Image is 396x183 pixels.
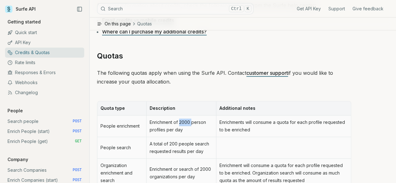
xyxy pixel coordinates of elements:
p: People [5,108,25,114]
span: POST [73,119,82,124]
span: GET [75,139,82,144]
a: Quotas [97,51,123,61]
p: Company [5,156,31,163]
td: People enrichment [97,115,146,137]
a: API Key [5,38,84,48]
span: POST [73,129,82,134]
a: Credits & Quotas [5,48,84,58]
button: SearchCtrlK [97,3,254,14]
a: Surfe API [5,4,36,14]
button: Collapse Sidebar [75,4,84,14]
a: Enrich People (get) GET [5,136,84,146]
span: Quotas [137,21,152,27]
p: Getting started [5,19,43,25]
a: Search Companies POST [5,165,84,175]
a: Responses & Errors [5,68,84,78]
a: customer support [246,70,288,76]
span: POST [73,178,82,183]
span: POST [73,168,82,173]
a: Rate limits [5,58,84,68]
a: Support [328,6,345,12]
a: Webhooks [5,78,84,88]
kbd: K [244,5,251,12]
a: Quick start [5,28,84,38]
p: The following quotas apply when using the Surfe API. Contact if you would like to increase your q... [97,69,351,86]
th: Additional notes [216,101,351,115]
button: On this pageQuotas [90,18,396,30]
a: Changelog [5,88,84,98]
td: People search [97,137,146,159]
td: Enrichments will consume a quota for each profile requested to be enriched [216,115,351,137]
th: Quota type [97,101,146,115]
a: Where can I purchase my additional credits? [102,28,207,35]
kbd: Ctrl [229,5,244,12]
th: Description [146,101,216,115]
td: A total of 200 people search requested results per day [146,137,216,159]
td: Enrichment of 2000 person profiles per day [146,115,216,137]
a: Enrich People (start) POST [5,126,84,136]
a: Get API Key [297,6,321,12]
a: Search people POST [5,116,84,126]
a: Give feedback [352,6,383,12]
